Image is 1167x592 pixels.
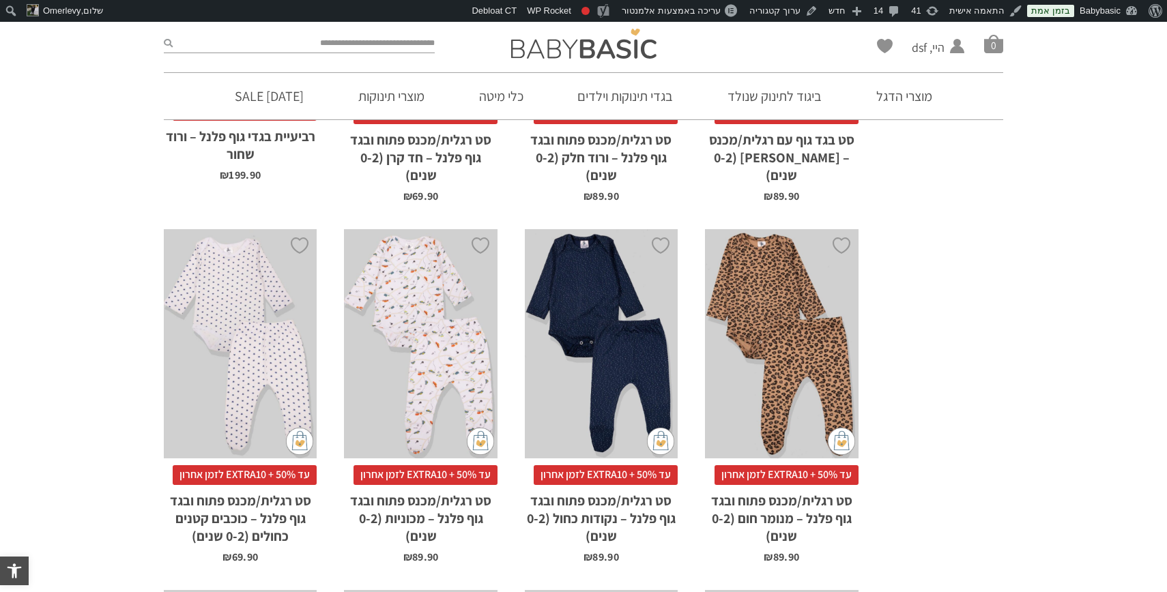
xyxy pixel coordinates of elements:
a: סט רגלית/מכנס פתוח ובגד גוף פלנל - מנומר חום (0-2 שנים) עד 50% + EXTRA10 לזמן אחרוןסט רגלית/מכנס ... [705,229,858,563]
h2: סט רגלית/מכנס פתוח ובגד גוף פלנל – חד קרן (0-2 שנים) [344,124,497,184]
img: cat-mini-atc.png [286,428,313,455]
img: cat-mini-atc.png [467,428,494,455]
span: החשבון שלי [912,56,945,73]
a: סל קניות0 [984,34,1003,53]
span: ₪ [222,550,231,564]
a: סט רגלית/מכנס פתוח ובגד גוף פלנל - מכוניות (0-2 שנים) עד 50% + EXTRA10 לזמן אחרוןסט רגלית/מכנס פת... [344,229,497,563]
span: עד 50% + EXTRA10 לזמן אחרון [534,465,678,484]
bdi: 69.90 [403,189,439,203]
h2: סט רגלית/מכנס פתוח ובגד גוף פלנל – ורוד חלק (0-2 שנים) [525,124,678,184]
a: סט רגלית/מכנס פתוח ובגד גוף פלנל - נקודות כחול (0-2 שנים) עד 50% + EXTRA10 לזמן אחרוןסט רגלית/מכנ... [525,229,678,563]
h2: סט רגלית/מכנס פתוח ובגד גוף פלנל – מכוניות (0-2 שנים) [344,485,497,545]
bdi: 89.90 [583,550,619,564]
img: Baby Basic בגדי תינוקות וילדים אונליין [511,29,657,59]
h2: סט בגד גוף עם רגלית/מכנס – [PERSON_NAME] (0-2 שנים) [705,124,858,184]
span: עד 50% + EXTRA10 לזמן אחרון [354,465,498,484]
h2: רביעיית בגדי גוף פלנל – ורוד שחור [164,121,317,163]
a: בזמן אמת [1027,5,1074,17]
h2: סט רגלית/מכנס פתוח ובגד גוף פלנל – מנומר חום (0-2 שנים) [705,485,858,545]
span: סל קניות [984,34,1003,53]
span: ₪ [403,550,412,564]
a: מוצרי תינוקות [338,73,445,119]
span: עד 50% + EXTRA10 לזמן אחרון [715,465,859,484]
span: Wishlist [877,39,893,58]
a: מוצרי הדגל [856,73,953,119]
bdi: 69.90 [222,550,258,564]
span: ₪ [583,189,592,203]
a: סט רגלית/מכנס פתוח ובגד גוף פלנל - כוכבים קטנים כחולים (0-2 שנים) עד 50% + EXTRA10 לזמן אחרוןסט ר... [164,229,317,563]
a: בגדי תינוקות וילדים [557,73,693,119]
bdi: 89.90 [403,550,439,564]
span: ₪ [764,550,773,564]
bdi: 89.90 [764,189,799,203]
span: Omerlevy [43,5,81,16]
img: cat-mini-atc.png [828,428,855,455]
span: ₪ [764,189,773,203]
span: ₪ [220,168,229,182]
bdi: 89.90 [583,189,619,203]
a: כלי מיטה [459,73,544,119]
bdi: 89.90 [764,550,799,564]
span: ₪ [403,189,412,203]
span: עד 50% + EXTRA10 לזמן אחרון [173,465,317,484]
h2: סט רגלית/מכנס פתוח ובגד גוף פלנל – נקודות כחול (0-2 שנים) [525,485,678,545]
span: עזרה [12,10,38,22]
a: ביגוד לתינוק שנולד [707,73,842,119]
a: [DATE] SALE [214,73,324,119]
span: עריכה באמצעות אלמנטור [622,5,721,16]
bdi: 199.90 [220,168,261,182]
div: דרוש שיפור [581,7,590,15]
h2: סט רגלית/מכנס פתוח ובגד גוף פלנל – כוכבים קטנים כחולים (0-2 שנים) [164,485,317,545]
span: ₪ [583,550,592,564]
img: cat-mini-atc.png [647,428,674,455]
a: Wishlist [877,39,893,53]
